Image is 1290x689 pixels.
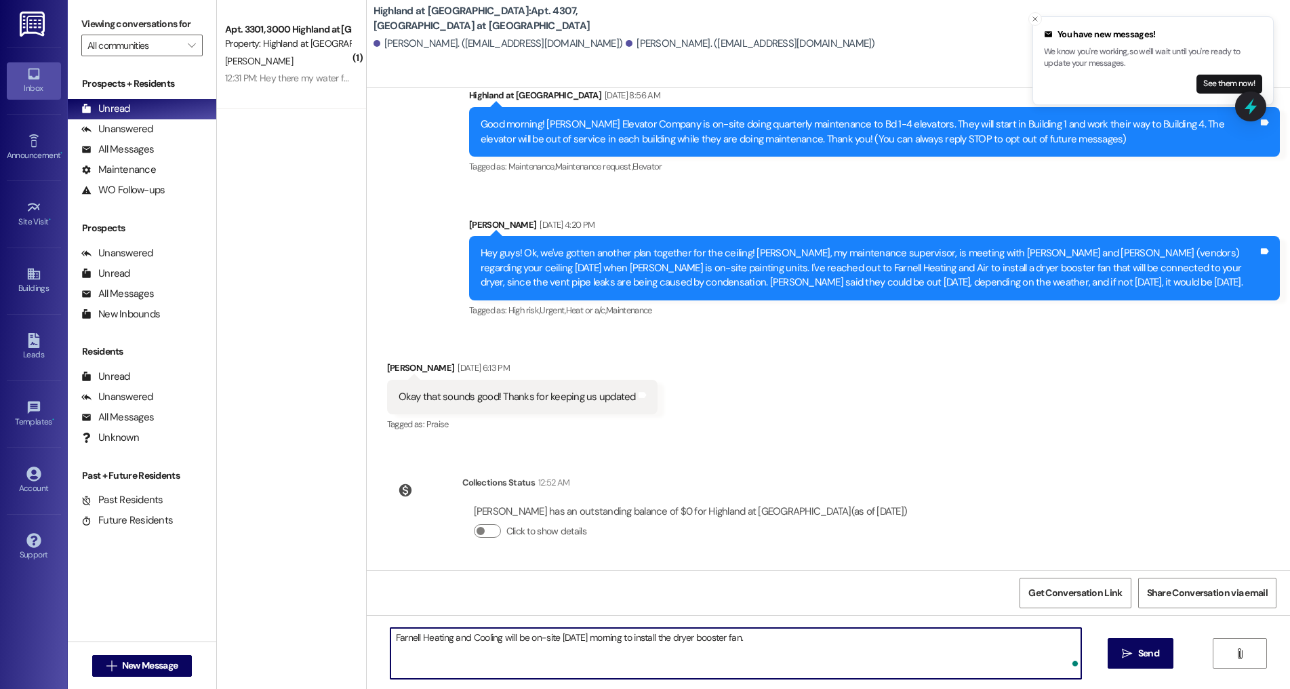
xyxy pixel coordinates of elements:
a: Inbox [7,62,61,99]
div: 12:31 PM: Hey there my water filter light in my fridge is blinking that it needs to be replaced. ... [225,72,741,84]
label: Viewing conversations for [81,14,203,35]
a: Account [7,462,61,499]
div: Past + Future Residents [68,469,216,483]
img: ResiDesk Logo [20,12,47,37]
p: We know you're working, so we'll wait until you're ready to update your messages. [1044,46,1262,70]
a: Site Visit • [7,196,61,233]
div: All Messages [81,142,154,157]
div: Okay that sounds good! Thanks for keeping us updated [399,390,636,404]
label: Click to show details [506,524,586,538]
div: Unanswered [81,246,153,260]
div: Property: Highland at [GEOGRAPHIC_DATA] [225,37,350,51]
div: All Messages [81,410,154,425]
div: Collections Status [462,475,535,490]
span: • [52,415,54,425]
a: Support [7,529,61,566]
div: Unanswered [81,122,153,136]
div: [PERSON_NAME]. ([EMAIL_ADDRESS][DOMAIN_NAME]) [626,37,875,51]
a: Buildings [7,262,61,299]
i:  [188,40,195,51]
span: New Message [122,658,178,673]
div: [PERSON_NAME] has an outstanding balance of $0 for Highland at [GEOGRAPHIC_DATA] (as of [DATE]) [474,505,908,519]
span: Maintenance , [508,161,555,172]
button: Send [1108,638,1173,669]
div: Unread [81,267,130,281]
div: Hey guys! Ok, we've gotten another plan together for the ceiling! [PERSON_NAME], my maintenance s... [481,246,1258,290]
span: Maintenance request , [555,161,632,172]
span: Send [1138,646,1159,661]
div: Tagged as: [469,157,1280,176]
button: New Message [92,655,193,677]
div: Tagged as: [387,414,658,434]
span: Praise [426,418,449,430]
b: Highland at [GEOGRAPHIC_DATA]: Apt. 4307, [GEOGRAPHIC_DATA] at [GEOGRAPHIC_DATA] [374,4,645,33]
span: Urgent , [540,304,565,316]
i:  [1122,648,1132,659]
div: WO Follow-ups [81,183,165,197]
div: [DATE] 6:13 PM [454,361,510,375]
span: Maintenance [606,304,652,316]
button: Close toast [1028,12,1042,26]
span: • [60,149,62,158]
div: Unanswered [81,390,153,404]
span: [PERSON_NAME] [225,55,293,67]
div: [PERSON_NAME] [387,361,658,380]
div: [PERSON_NAME]. ([EMAIL_ADDRESS][DOMAIN_NAME]) [374,37,623,51]
div: All Messages [81,287,154,301]
div: [DATE] 4:20 PM [536,218,594,232]
span: Heat or a/c , [566,304,606,316]
i:  [1234,648,1245,659]
div: Future Residents [81,513,173,528]
div: Residents [68,344,216,359]
div: Apt. 3301, 3000 Highland at [GEOGRAPHIC_DATA] [225,22,350,37]
i:  [106,661,117,671]
textarea: To enrich screen reader interactions, please activate Accessibility in Grammarly extension settings [390,628,1082,679]
input: All communities [87,35,181,56]
div: Past Residents [81,493,163,507]
div: You have new messages! [1044,28,1262,41]
button: Get Conversation Link [1020,578,1131,608]
div: Unread [81,370,130,384]
div: [PERSON_NAME] [469,218,1280,237]
button: Share Conversation via email [1138,578,1276,608]
div: Highland at [GEOGRAPHIC_DATA] [469,88,1280,107]
div: Tagged as: [469,300,1280,320]
div: Prospects [68,221,216,235]
div: Prospects + Residents [68,77,216,91]
span: Share Conversation via email [1147,586,1268,600]
div: Good morning! [PERSON_NAME] Elevator Company is on-site doing quarterly maintenance to Bd 1-4 ele... [481,117,1258,146]
a: Leads [7,329,61,366]
a: Templates • [7,396,61,433]
div: New Inbounds [81,307,160,321]
div: Unknown [81,431,139,445]
div: [DATE] 8:56 AM [601,88,660,102]
div: Unread [81,102,130,116]
span: Elevator [632,161,662,172]
button: See them now! [1196,75,1262,94]
span: High risk , [508,304,540,316]
span: • [49,215,51,224]
span: Get Conversation Link [1028,586,1122,600]
div: Maintenance [81,163,156,177]
div: 12:52 AM [535,475,570,490]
